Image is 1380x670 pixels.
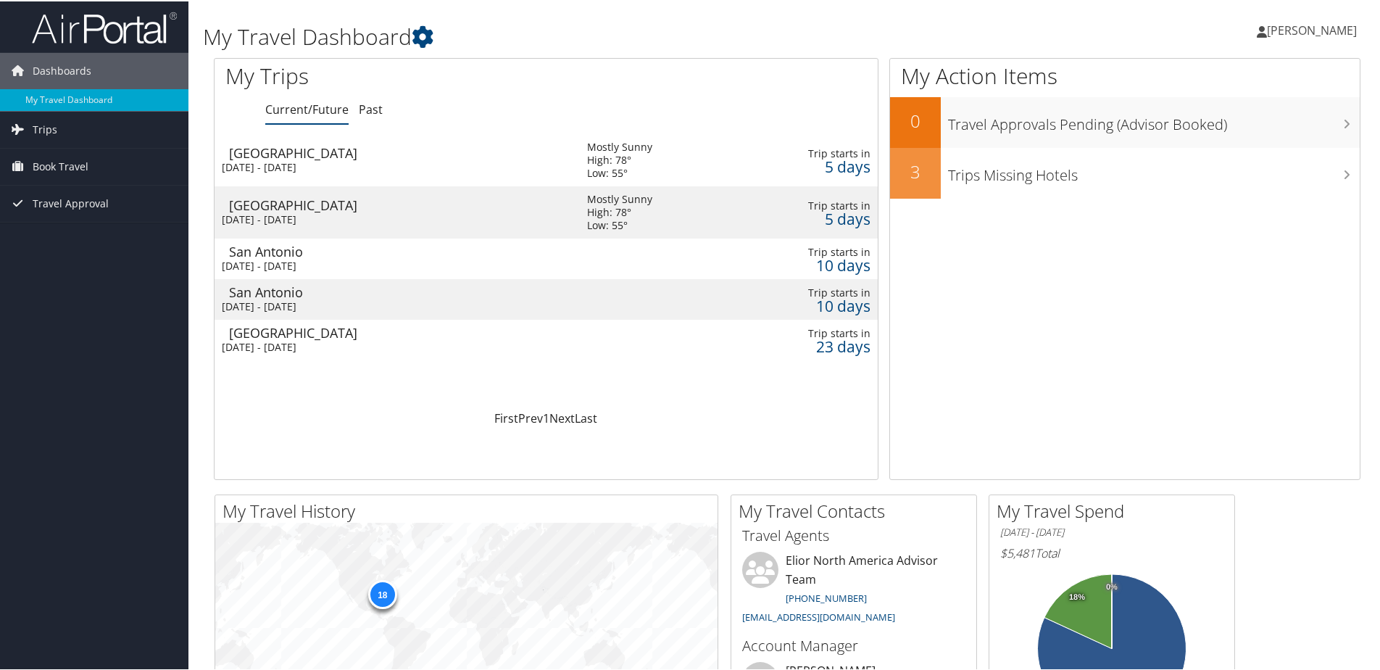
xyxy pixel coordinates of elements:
h2: 3 [890,158,941,183]
h6: [DATE] - [DATE] [1000,524,1223,538]
h3: Trips Missing Hotels [948,157,1360,184]
h1: My Action Items [890,59,1360,90]
div: 18 [367,579,396,608]
a: Next [549,409,575,425]
a: 1 [543,409,549,425]
div: Trip starts in [757,285,870,298]
a: [PERSON_NAME] [1257,7,1371,51]
a: Last [575,409,597,425]
h2: My Travel Contacts [739,497,976,522]
tspan: 18% [1069,592,1085,600]
div: [GEOGRAPHIC_DATA] [229,325,573,338]
a: [EMAIL_ADDRESS][DOMAIN_NAME] [742,609,895,622]
img: airportal-logo.png [32,9,177,44]
li: Elior North America Advisor Team [735,550,973,628]
span: Trips [33,110,57,146]
div: [GEOGRAPHIC_DATA] [229,197,573,210]
span: [PERSON_NAME] [1267,21,1357,37]
div: Mostly Sunny [587,191,652,204]
a: Current/Future [265,100,349,116]
tspan: 0% [1106,582,1118,590]
a: Past [359,100,383,116]
div: High: 78° [587,204,652,218]
div: Mostly Sunny [587,139,652,152]
div: [DATE] - [DATE] [222,258,565,271]
h2: 0 [890,107,941,132]
h3: Travel Approvals Pending (Advisor Booked) [948,106,1360,133]
h3: Travel Agents [742,524,965,545]
div: [DATE] - [DATE] [222,212,565,225]
span: Book Travel [33,147,88,183]
h3: Account Manager [742,634,965,655]
a: 0Travel Approvals Pending (Advisor Booked) [890,96,1360,146]
span: Travel Approval [33,184,109,220]
div: San Antonio [229,244,573,257]
a: Prev [518,409,543,425]
div: 10 days [757,298,870,311]
div: Trip starts in [757,198,870,211]
a: First [494,409,518,425]
div: [GEOGRAPHIC_DATA] [229,145,573,158]
div: 5 days [757,211,870,224]
h1: My Trips [225,59,591,90]
a: 3Trips Missing Hotels [890,146,1360,197]
div: [DATE] - [DATE] [222,339,565,352]
div: 5 days [757,159,870,172]
div: [DATE] - [DATE] [222,299,565,312]
h6: Total [1000,544,1223,560]
div: Trip starts in [757,326,870,339]
h2: My Travel Spend [997,497,1234,522]
h1: My Travel Dashboard [203,20,982,51]
div: Low: 55° [587,165,652,178]
h2: My Travel History [223,497,718,522]
span: $5,481 [1000,544,1035,560]
div: Low: 55° [587,218,652,231]
div: 10 days [757,257,870,270]
a: [PHONE_NUMBER] [786,590,867,603]
div: High: 78° [587,152,652,165]
span: Dashboards [33,51,91,88]
div: Trip starts in [757,146,870,159]
div: Trip starts in [757,244,870,257]
div: [DATE] - [DATE] [222,160,565,173]
div: 23 days [757,339,870,352]
div: San Antonio [229,284,573,297]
